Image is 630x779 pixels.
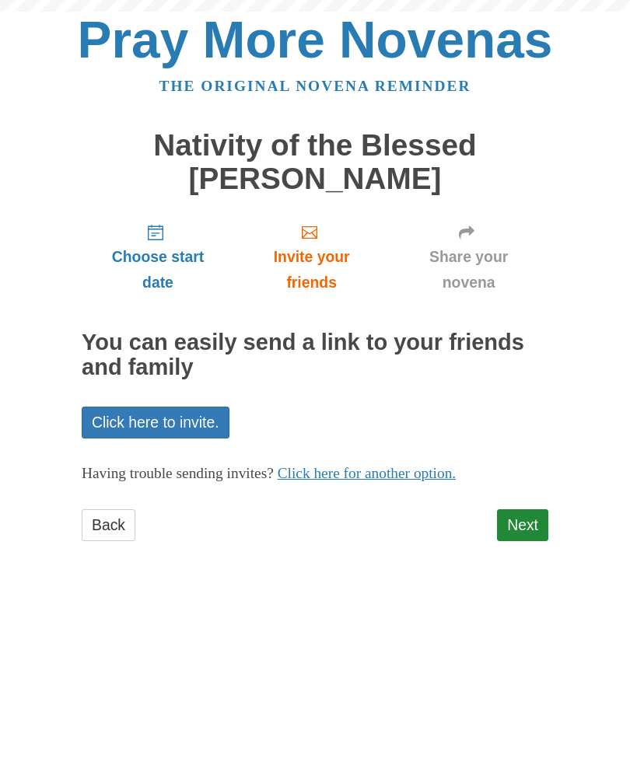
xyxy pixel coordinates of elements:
[82,129,548,195] h1: Nativity of the Blessed [PERSON_NAME]
[82,509,135,541] a: Back
[82,407,229,438] a: Click here to invite.
[82,465,274,481] span: Having trouble sending invites?
[404,244,533,295] span: Share your novena
[82,211,234,303] a: Choose start date
[278,465,457,481] a: Click here for another option.
[78,11,553,68] a: Pray More Novenas
[250,244,373,295] span: Invite your friends
[497,509,548,541] a: Next
[159,78,471,94] a: The original novena reminder
[389,211,548,303] a: Share your novena
[97,244,219,295] span: Choose start date
[234,211,389,303] a: Invite your friends
[82,330,548,380] h2: You can easily send a link to your friends and family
